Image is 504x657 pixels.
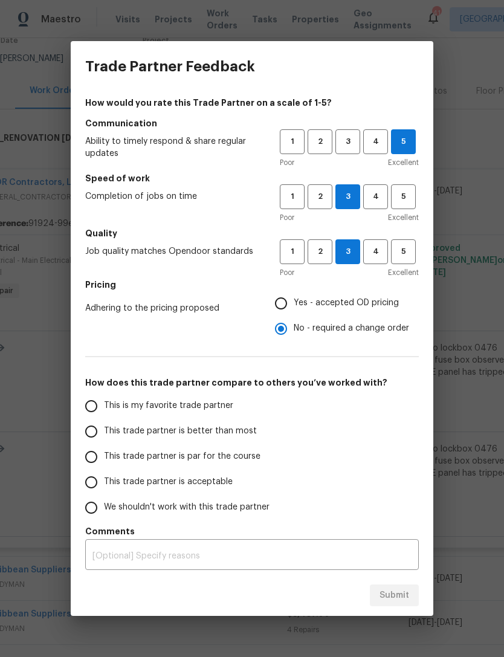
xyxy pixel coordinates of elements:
[337,135,359,149] span: 3
[309,190,331,204] span: 2
[104,400,233,412] span: This is my favorite trade partner
[275,291,419,341] div: Pricing
[363,184,388,209] button: 4
[85,172,419,184] h5: Speed of work
[85,97,419,109] h4: How would you rate this Trade Partner on a scale of 1-5?
[336,245,360,259] span: 3
[391,129,416,154] button: 5
[104,476,233,488] span: This trade partner is acceptable
[294,297,399,309] span: Yes - accepted OD pricing
[85,393,419,520] div: How does this trade partner compare to others you’ve worked with?
[85,245,260,257] span: Job quality matches Opendoor standards
[363,129,388,154] button: 4
[388,267,419,279] span: Excellent
[336,190,360,204] span: 3
[104,450,260,463] span: This trade partner is par for the course
[364,245,387,259] span: 4
[104,425,257,438] span: This trade partner is better than most
[85,377,419,389] h5: How does this trade partner compare to others you’ve worked with?
[280,212,294,224] span: Poor
[391,239,416,264] button: 5
[85,135,260,160] span: Ability to timely respond & share regular updates
[281,245,303,259] span: 1
[364,135,387,149] span: 4
[308,184,332,209] button: 2
[85,227,419,239] h5: Quality
[335,239,360,264] button: 3
[309,135,331,149] span: 2
[294,322,409,335] span: No - required a change order
[281,135,303,149] span: 1
[85,525,419,537] h5: Comments
[280,267,294,279] span: Poor
[85,302,256,314] span: Adhering to the pricing proposed
[308,239,332,264] button: 2
[280,184,305,209] button: 1
[335,184,360,209] button: 3
[392,245,415,259] span: 5
[280,129,305,154] button: 1
[364,190,387,204] span: 4
[309,245,331,259] span: 2
[363,239,388,264] button: 4
[85,58,255,75] h3: Trade Partner Feedback
[308,129,332,154] button: 2
[391,184,416,209] button: 5
[280,157,294,169] span: Poor
[281,190,303,204] span: 1
[388,157,419,169] span: Excellent
[85,279,419,291] h5: Pricing
[85,117,419,129] h5: Communication
[392,190,415,204] span: 5
[104,501,270,514] span: We shouldn't work with this trade partner
[280,239,305,264] button: 1
[388,212,419,224] span: Excellent
[85,190,260,202] span: Completion of jobs on time
[335,129,360,154] button: 3
[392,135,415,149] span: 5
